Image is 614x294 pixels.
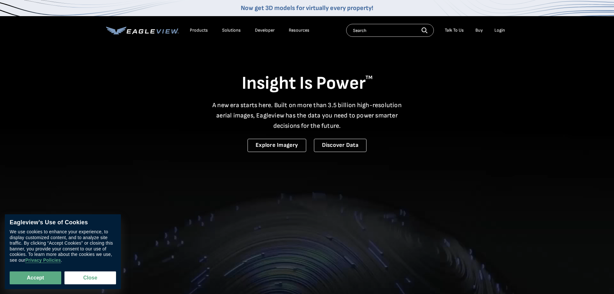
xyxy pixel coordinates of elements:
[190,27,208,33] div: Products
[10,219,116,226] div: Eagleview’s Use of Cookies
[10,271,61,284] button: Accept
[445,27,464,33] div: Talk To Us
[494,27,505,33] div: Login
[10,229,116,263] div: We use cookies to enhance your experience, to display customized content, and to analyze site tra...
[209,100,406,131] p: A new era starts here. Built on more than 3.5 billion high-resolution aerial images, Eagleview ha...
[475,27,483,33] a: Buy
[255,27,275,33] a: Developer
[314,139,366,152] a: Discover Data
[248,139,306,152] a: Explore Imagery
[25,258,61,263] a: Privacy Policies
[346,24,434,37] input: Search
[106,72,508,95] h1: Insight Is Power
[241,4,373,12] a: Now get 3D models for virtually every property!
[64,271,116,284] button: Close
[289,27,309,33] div: Resources
[365,75,373,81] sup: TM
[222,27,241,33] div: Solutions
